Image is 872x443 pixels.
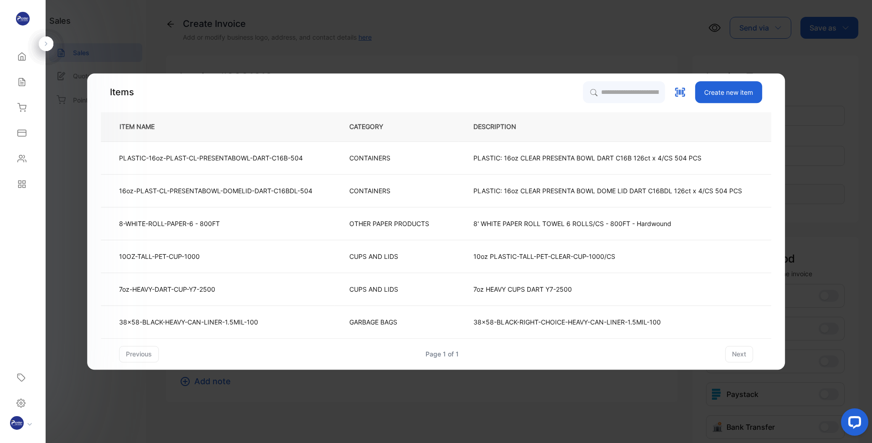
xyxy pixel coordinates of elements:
p: 10oz PLASTIC-TALL-PET-CLEAR-CUP-1000/CS [473,252,615,261]
p: 7oz HEAVY CUPS DART Y7-2500 [473,284,573,294]
div: Page 1 of 1 [426,349,459,359]
p: GARBAGE BAGS [349,317,397,327]
p: 38x58-BLACK-RIGHT-CHOICE-HEAVY-CAN-LINER-1.5MIL-100 [473,317,661,327]
p: 38x58-BLACK-HEAVY-CAN-LINER-1.5MIL-100 [119,317,258,327]
p: ITEM NAME [116,122,169,132]
iframe: LiveChat chat widget [834,405,872,443]
p: 7oz-HEAVY-DART-CUP-Y7-2500 [119,284,215,294]
p: 16oz-PLAST-CL-PRESENTABOWL-DOMELID-DART-C16BDL-504 [119,186,312,196]
img: profile [10,416,24,430]
p: CUPS AND LIDS [349,252,398,261]
p: PLASTIC: 16oz CLEAR PRESENTA BOWL DART C16B 126ct x 4/CS 504 PCS [473,153,701,163]
p: CONTAINERS [349,186,390,196]
img: logo [16,12,30,26]
p: PLASTIC-16oz-PLAST-CL-PRESENTABOWL-DART-C16B-504 [119,153,303,163]
p: 8' WHITE PAPER ROLL TOWEL 6 ROLLS/CS - 800FT - Hardwound [473,219,671,228]
p: OTHER PAPER PRODUCTS [349,219,429,228]
button: previous [119,346,159,362]
p: DESCRIPTION [473,122,531,132]
p: CONTAINERS [349,153,390,163]
p: CUPS AND LIDS [349,284,398,294]
button: Create new item [695,81,762,103]
p: PLASTIC: 16oz CLEAR PRESENTA BOWL DOME LID DART C16BDL 126ct x 4/CS 504 PCS [473,186,742,196]
p: Items [110,85,134,99]
p: 10OZ-TALL-PET-CUP-1000 [119,252,200,261]
button: next [725,346,753,362]
p: 8-WHITE-ROLL-PAPER-6 - 800FT [119,219,220,228]
p: CATEGORY [349,122,398,132]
